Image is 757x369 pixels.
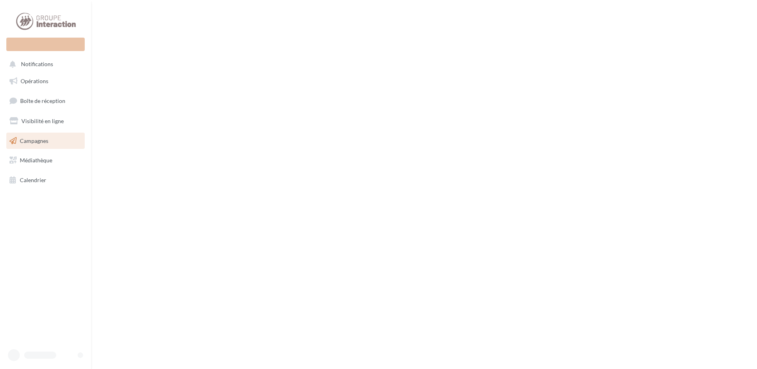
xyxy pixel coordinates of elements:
span: Boîte de réception [20,97,65,104]
a: Médiathèque [5,152,86,169]
a: Boîte de réception [5,92,86,109]
span: Notifications [21,61,53,68]
a: Campagnes [5,133,86,149]
span: Médiathèque [20,157,52,164]
span: Calendrier [20,177,46,183]
a: Opérations [5,73,86,89]
a: Calendrier [5,172,86,188]
span: Campagnes [20,137,48,144]
div: Nouvelle campagne [6,38,85,51]
a: Visibilité en ligne [5,113,86,129]
span: Opérations [21,78,48,84]
span: Visibilité en ligne [21,118,64,124]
